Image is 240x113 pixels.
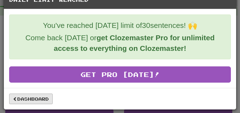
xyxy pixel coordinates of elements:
strong: get Clozemaster Pro for unlimited access to everything on Clozemaster! [54,34,215,52]
p: Come back [DATE] or [15,32,225,54]
p: You've reached [DATE] limit of 30 sentences! 🙌 [15,20,225,31]
a: Get Pro [DATE]! [9,66,231,83]
a: Dashboard [9,94,53,104]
